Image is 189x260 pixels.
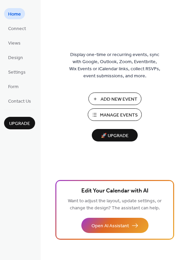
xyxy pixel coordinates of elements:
[96,131,134,140] span: 🚀 Upgrade
[69,51,160,80] span: Display one-time or recurring events, sync with Google, Outlook, Zoom, Eventbrite, Wix Events or ...
[88,93,141,105] button: Add New Event
[68,197,162,213] span: Want to adjust the layout, update settings, or change the design? The assistant can help.
[8,11,21,18] span: Home
[4,8,25,19] a: Home
[8,25,26,32] span: Connect
[4,52,27,63] a: Design
[4,117,35,129] button: Upgrade
[81,186,148,196] span: Edit Your Calendar with AI
[88,108,142,121] button: Manage Events
[4,23,30,34] a: Connect
[91,223,129,230] span: Open AI Assistant
[8,40,21,47] span: Views
[9,120,30,127] span: Upgrade
[100,112,138,119] span: Manage Events
[8,98,31,105] span: Contact Us
[4,66,30,77] a: Settings
[8,83,19,90] span: Form
[101,96,137,103] span: Add New Event
[92,129,138,141] button: 🚀 Upgrade
[4,37,25,48] a: Views
[8,69,26,76] span: Settings
[81,218,148,233] button: Open AI Assistant
[4,95,35,106] a: Contact Us
[4,81,23,92] a: Form
[8,54,23,61] span: Design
